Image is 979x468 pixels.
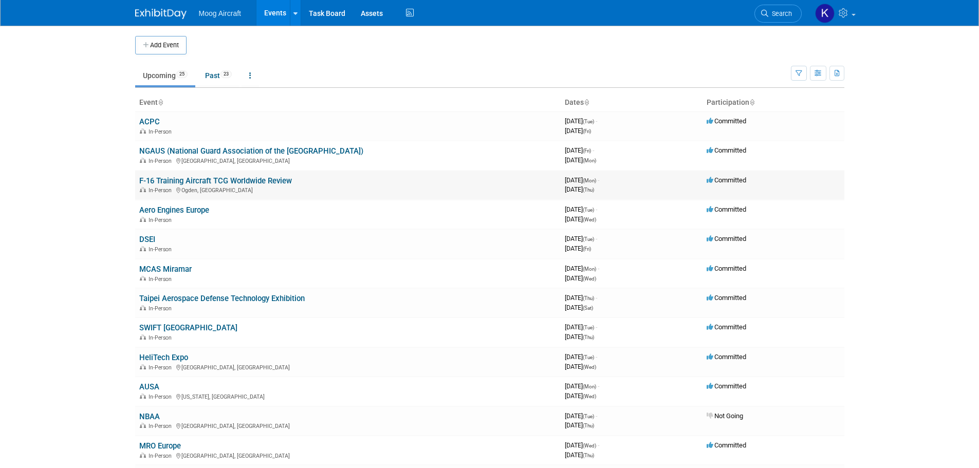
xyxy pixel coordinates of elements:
span: - [598,382,599,390]
span: [DATE] [565,441,599,449]
span: [DATE] [565,294,597,302]
a: F-16 Training Aircraft TCG Worldwide Review [139,176,292,185]
img: In-Person Event [140,276,146,281]
a: NGAUS (National Guard Association of the [GEOGRAPHIC_DATA]) [139,146,363,156]
span: 23 [220,70,232,78]
a: Upcoming25 [135,66,195,85]
span: [DATE] [565,176,599,184]
span: In-Person [149,158,175,164]
span: In-Person [149,364,175,371]
a: MRO Europe [139,441,181,451]
span: In-Person [149,334,175,341]
a: Sort by Event Name [158,98,163,106]
a: Past23 [197,66,239,85]
img: ExhibitDay [135,9,187,19]
span: [DATE] [565,205,597,213]
span: [DATE] [565,127,591,135]
span: (Wed) [583,443,596,448]
span: - [598,176,599,184]
span: - [598,441,599,449]
a: DSEI [139,235,155,244]
span: - [596,117,597,125]
img: In-Person Event [140,334,146,340]
span: - [596,294,597,302]
a: HeliTech Expo [139,353,188,362]
th: Dates [561,94,703,111]
span: [DATE] [565,451,594,459]
span: (Thu) [583,423,594,428]
span: In-Person [149,394,175,400]
span: Committed [707,382,746,390]
span: Committed [707,146,746,154]
div: [GEOGRAPHIC_DATA], [GEOGRAPHIC_DATA] [139,363,557,371]
span: (Tue) [583,119,594,124]
span: Search [768,10,792,17]
span: - [596,412,597,420]
a: AUSA [139,382,159,391]
span: (Tue) [583,414,594,419]
span: In-Person [149,217,175,223]
span: (Fri) [583,148,591,154]
span: Committed [707,441,746,449]
span: (Mon) [583,266,596,272]
span: [DATE] [565,274,596,282]
span: [DATE] [565,146,594,154]
a: Sort by Start Date [584,98,589,106]
span: 25 [176,70,188,78]
span: [DATE] [565,235,597,242]
span: (Fri) [583,246,591,252]
span: (Tue) [583,207,594,213]
span: [DATE] [565,117,597,125]
span: (Tue) [583,325,594,330]
div: [GEOGRAPHIC_DATA], [GEOGRAPHIC_DATA] [139,421,557,429]
span: [DATE] [565,353,597,361]
span: [DATE] [565,185,594,193]
span: [DATE] [565,215,596,223]
button: Add Event [135,36,187,54]
a: Taipei Aerospace Defense Technology Exhibition [139,294,305,303]
div: [US_STATE], [GEOGRAPHIC_DATA] [139,392,557,400]
img: In-Person Event [140,394,146,399]
span: (Mon) [583,158,596,163]
span: Committed [707,353,746,361]
span: [DATE] [565,392,596,400]
span: (Wed) [583,276,596,282]
span: [DATE] [565,245,591,252]
span: (Thu) [583,187,594,193]
span: - [596,323,597,331]
span: In-Person [149,453,175,459]
span: In-Person [149,187,175,194]
span: In-Person [149,128,175,135]
span: In-Person [149,305,175,312]
img: In-Person Event [140,305,146,310]
img: Kelsey Blackley [815,4,835,23]
div: [GEOGRAPHIC_DATA], [GEOGRAPHIC_DATA] [139,156,557,164]
img: In-Person Event [140,423,146,428]
span: (Sat) [583,305,593,311]
span: - [593,146,594,154]
span: Committed [707,205,746,213]
th: Participation [703,94,844,111]
span: [DATE] [565,412,597,420]
img: In-Person Event [140,187,146,192]
span: [DATE] [565,156,596,164]
span: (Tue) [583,236,594,242]
div: [GEOGRAPHIC_DATA], [GEOGRAPHIC_DATA] [139,451,557,459]
span: (Thu) [583,453,594,458]
th: Event [135,94,561,111]
img: In-Person Event [140,217,146,222]
img: In-Person Event [140,453,146,458]
span: [DATE] [565,333,594,341]
span: [DATE] [565,363,596,370]
span: Committed [707,294,746,302]
span: [DATE] [565,382,599,390]
span: (Mon) [583,384,596,389]
span: [DATE] [565,304,593,311]
span: (Tue) [583,354,594,360]
a: Search [754,5,802,23]
a: NBAA [139,412,160,421]
span: - [596,353,597,361]
span: (Thu) [583,295,594,301]
span: (Wed) [583,217,596,222]
span: - [598,265,599,272]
